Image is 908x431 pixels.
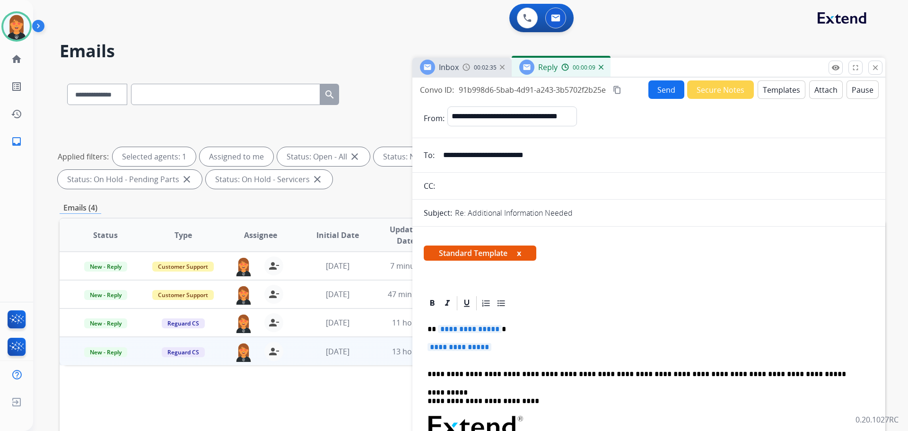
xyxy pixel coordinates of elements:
[460,296,474,310] div: Underline
[455,207,573,219] p: Re: Additional Information Needed
[152,262,214,272] span: Customer Support
[847,80,879,99] button: Pause
[388,289,443,299] span: 47 minutes ago
[758,80,805,99] button: Templates
[58,170,202,189] div: Status: On Hold - Pending Parts
[244,229,277,241] span: Assignee
[384,224,428,246] span: Updated Date
[831,63,840,72] mat-icon: remove_red_eye
[268,289,279,300] mat-icon: person_remove
[392,317,439,328] span: 11 hours ago
[113,147,196,166] div: Selected agents: 1
[390,261,441,271] span: 7 minutes ago
[424,113,445,124] p: From:
[268,346,279,357] mat-icon: person_remove
[58,151,109,162] p: Applied filters:
[84,290,127,300] span: New - Reply
[856,414,899,425] p: 0.20.1027RC
[648,80,684,99] button: Send
[326,317,349,328] span: [DATE]
[152,290,214,300] span: Customer Support
[162,318,205,328] span: Reguard CS
[871,63,880,72] mat-icon: close
[424,180,435,192] p: CC:
[175,229,192,241] span: Type
[459,85,606,95] span: 91b998d6-5bab-4d91-a243-3b5702f2b25e
[687,80,754,99] button: Secure Notes
[3,13,30,40] img: avatar
[11,108,22,120] mat-icon: history
[494,296,508,310] div: Bullet List
[440,296,454,310] div: Italic
[424,207,452,219] p: Subject:
[11,53,22,65] mat-icon: home
[538,62,558,72] span: Reply
[424,246,536,261] span: Standard Template
[268,317,279,328] mat-icon: person_remove
[439,62,459,72] span: Inbox
[392,346,439,357] span: 13 hours ago
[420,84,454,96] p: Convo ID:
[277,147,370,166] div: Status: Open - All
[11,136,22,147] mat-icon: inbox
[424,150,435,161] p: To:
[316,229,359,241] span: Initial Date
[517,247,521,259] button: x
[60,202,101,214] p: Emails (4)
[234,313,253,333] img: agent-avatar
[200,147,273,166] div: Assigned to me
[206,170,332,189] div: Status: On Hold - Servicers
[84,347,127,357] span: New - Reply
[851,63,860,72] mat-icon: fullscreen
[479,296,493,310] div: Ordered List
[613,86,621,94] mat-icon: content_copy
[573,64,595,71] span: 00:00:09
[809,80,843,99] button: Attach
[374,147,473,166] div: Status: New - Initial
[234,342,253,362] img: agent-avatar
[312,174,323,185] mat-icon: close
[326,346,349,357] span: [DATE]
[349,151,360,162] mat-icon: close
[93,229,118,241] span: Status
[425,296,439,310] div: Bold
[181,174,192,185] mat-icon: close
[84,318,127,328] span: New - Reply
[326,289,349,299] span: [DATE]
[326,261,349,271] span: [DATE]
[84,262,127,272] span: New - Reply
[234,256,253,276] img: agent-avatar
[11,81,22,92] mat-icon: list_alt
[474,64,497,71] span: 00:02:35
[324,89,335,100] mat-icon: search
[60,42,885,61] h2: Emails
[268,260,279,272] mat-icon: person_remove
[162,347,205,357] span: Reguard CS
[234,285,253,305] img: agent-avatar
